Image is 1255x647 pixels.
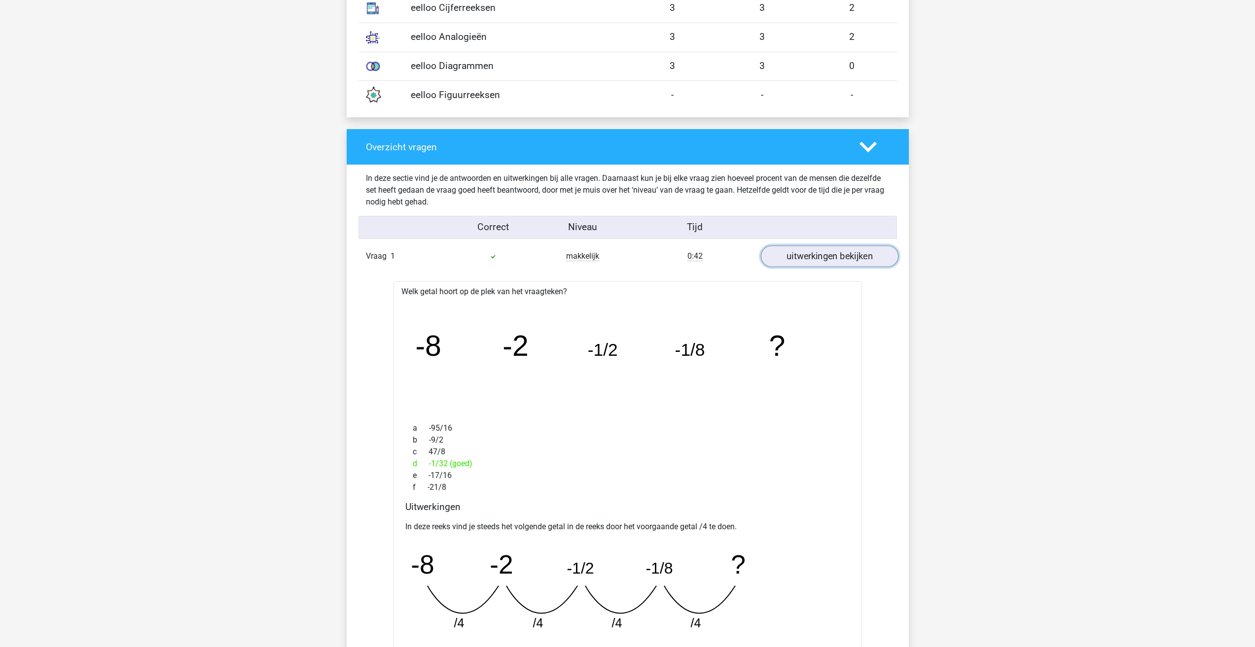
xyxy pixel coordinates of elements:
[538,220,628,235] div: Niveau
[675,341,705,360] tspan: -1/8
[360,83,385,107] img: figure_sequences.119d9c38ed9f.svg
[413,422,429,434] span: a
[403,88,628,102] div: eelloo Figuurreeksen
[807,59,897,73] div: 0
[628,30,717,44] div: 3
[413,434,429,446] span: b
[405,501,850,512] h4: Uitwerkingen
[687,251,703,261] span: 0:42
[411,549,434,579] tspan: -8
[366,141,845,153] h4: Overzicht vragen
[413,458,429,470] span: d
[454,616,464,630] tspan: /4
[567,559,594,577] tspan: -1/2
[360,54,385,79] img: venn_diagrams.7c7bf626473a.svg
[717,59,807,73] div: 3
[717,30,807,44] div: 3
[628,1,717,15] div: 3
[405,470,850,481] div: -17/16
[690,616,701,630] tspan: /4
[628,59,717,73] div: 3
[807,88,897,102] div: -
[403,1,628,15] div: eelloo Cijferreeksen
[566,251,599,261] span: makkelijk
[415,330,441,363] tspan: -8
[628,88,717,102] div: -
[731,549,746,579] tspan: ?
[366,250,391,262] span: Vraag
[588,341,618,360] tspan: -1/2
[760,245,898,267] a: uitwerkingen bekijken
[391,251,395,261] span: 1
[611,616,622,630] tspan: /4
[413,481,428,493] span: f
[502,330,529,363] tspan: -2
[360,25,385,50] img: analogies.7686177dca09.svg
[717,1,807,15] div: 3
[448,220,538,235] div: Correct
[405,521,850,533] p: In deze reeks vind je steeds het volgende getal in de reeks door het voorgaande getal /4 te doen.
[413,446,429,458] span: c
[627,220,762,235] div: Tijd
[770,330,786,363] tspan: ?
[807,1,897,15] div: 2
[490,549,513,579] tspan: -2
[533,616,543,630] tspan: /4
[359,172,897,208] div: In deze sectie vind je de antwoorden en uitwerkingen bij alle vragen. Daarnaast kun je bij elke v...
[645,559,673,577] tspan: -1/8
[403,59,628,73] div: eelloo Diagrammen
[405,481,850,493] div: -21/8
[405,458,850,470] div: -1/32 (goed)
[413,470,429,481] span: e
[807,30,897,44] div: 2
[403,30,628,44] div: eelloo Analogieën
[717,88,807,102] div: -
[405,434,850,446] div: -9/2
[405,446,850,458] div: 47/8
[405,422,850,434] div: -95/16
